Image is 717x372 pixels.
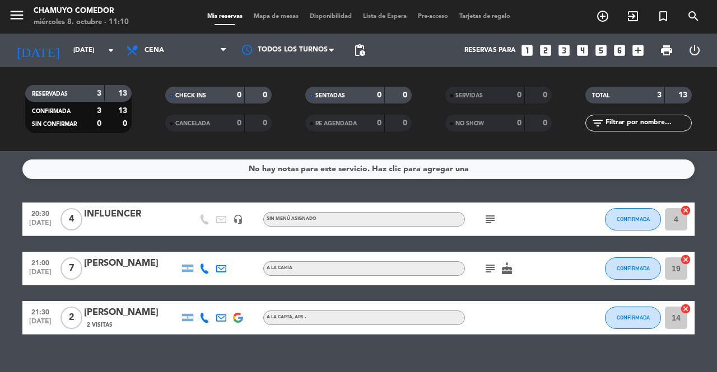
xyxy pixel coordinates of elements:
[594,43,608,58] i: looks_5
[680,205,691,216] i: cancel
[543,91,550,99] strong: 0
[97,107,101,115] strong: 3
[605,257,661,280] button: CONFIRMADA
[233,313,243,323] img: google-logo.png
[87,321,113,329] span: 2 Visitas
[657,10,670,23] i: turned_in_not
[145,46,164,54] span: Cena
[591,116,604,130] i: filter_list
[237,91,241,99] strong: 0
[357,13,412,20] span: Lista de Espera
[660,44,673,57] span: print
[538,43,553,58] i: looks_two
[118,107,129,115] strong: 13
[175,93,206,98] span: CHECK INS
[464,46,516,54] span: Reservas para
[575,43,590,58] i: looks_4
[455,121,484,126] span: NO SHOW
[292,315,306,319] span: , ARS -
[605,208,661,230] button: CONFIRMADA
[680,254,691,265] i: cancel
[626,10,640,23] i: exit_to_app
[681,34,709,67] div: LOG OUT
[97,90,101,97] strong: 3
[267,216,316,221] span: Sin menú asignado
[26,206,54,219] span: 20:30
[657,91,662,99] strong: 3
[631,43,645,58] i: add_box
[454,13,516,20] span: Tarjetas de regalo
[123,120,129,128] strong: 0
[517,119,522,127] strong: 0
[377,119,381,127] strong: 0
[596,10,609,23] i: add_circle_outline
[604,117,691,129] input: Filtrar por nombre...
[304,13,357,20] span: Disponibilidad
[403,91,409,99] strong: 0
[680,303,691,314] i: cancel
[84,256,179,271] div: [PERSON_NAME]
[315,121,357,126] span: RE AGENDADA
[267,266,292,270] span: A LA CARTA
[455,93,483,98] span: SERVIDAS
[26,256,54,269] span: 21:00
[520,43,534,58] i: looks_one
[8,7,25,23] i: menu
[612,43,627,58] i: looks_6
[118,90,129,97] strong: 13
[483,213,497,226] i: subject
[377,91,381,99] strong: 0
[267,315,306,319] span: A LA CARTA
[678,91,690,99] strong: 13
[26,269,54,281] span: [DATE]
[353,44,366,57] span: pending_actions
[60,208,82,230] span: 4
[412,13,454,20] span: Pre-acceso
[97,120,101,128] strong: 0
[403,119,409,127] strong: 0
[60,307,82,329] span: 2
[32,109,71,114] span: CONFIRMADA
[26,305,54,318] span: 21:30
[104,44,118,57] i: arrow_drop_down
[263,119,269,127] strong: 0
[34,6,129,17] div: Chamuyo Comedor
[688,44,701,57] i: power_settings_new
[233,214,243,224] i: headset_mic
[500,262,514,275] i: cake
[84,207,179,222] div: INFLUENCER
[8,38,68,63] i: [DATE]
[26,219,54,232] span: [DATE]
[84,305,179,320] div: [PERSON_NAME]
[32,121,77,127] span: SIN CONFIRMAR
[60,257,82,280] span: 7
[26,318,54,331] span: [DATE]
[517,91,522,99] strong: 0
[34,17,129,28] div: miércoles 8. octubre - 11:10
[202,13,248,20] span: Mis reservas
[543,119,550,127] strong: 0
[237,119,241,127] strong: 0
[592,93,609,98] span: TOTAL
[32,91,68,97] span: RESERVADAS
[483,262,497,275] i: subject
[263,91,269,99] strong: 0
[315,93,345,98] span: SENTADAS
[617,314,650,321] span: CONFIRMADA
[175,121,210,126] span: CANCELADA
[605,307,661,329] button: CONFIRMADA
[617,216,650,222] span: CONFIRMADA
[248,13,304,20] span: Mapa de mesas
[249,163,469,176] div: No hay notas para este servicio. Haz clic para agregar una
[8,7,25,27] button: menu
[687,10,700,23] i: search
[557,43,571,58] i: looks_3
[617,265,650,271] span: CONFIRMADA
